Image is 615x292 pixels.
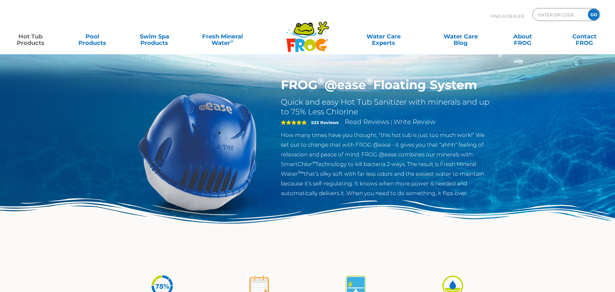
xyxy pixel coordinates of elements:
h1: FROG @ease Floating System [281,78,492,92]
a: AboutFROG [498,30,547,43]
a: PoolProducts [68,30,117,43]
p: Find A Dealer [490,8,524,24]
a: Hot TubProducts [6,30,55,43]
a: Write Review [394,118,436,126]
sup: ®∞ [298,170,304,175]
a: Water CareBlog [436,30,485,43]
sup: ® [312,160,315,165]
p: How many times have you thought, “this hot tub is just too much work!” We set out to change that ... [281,130,492,198]
a: Swim SpaProducts [130,30,179,43]
sup: ∞ [230,38,233,44]
a: Read Reviews [345,118,389,126]
a: Fresh MineralWater∞ [192,30,252,43]
sup: ® [366,76,373,87]
sup: ® [317,76,324,87]
img: hot-tub-product-atease-system.png [124,78,272,225]
span: 5 [281,120,307,125]
h2: Quick and easy Hot Tub Sanitizer with minerals and up to 75% Less Chlorine [281,97,492,117]
strong: 523 Reviews [311,120,339,125]
img: Frog Products Logo [283,13,333,52]
a: Water CareExperts [344,30,423,43]
span: | [391,119,392,125]
a: ContactFROG [560,30,609,43]
input: GO [588,9,600,20]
